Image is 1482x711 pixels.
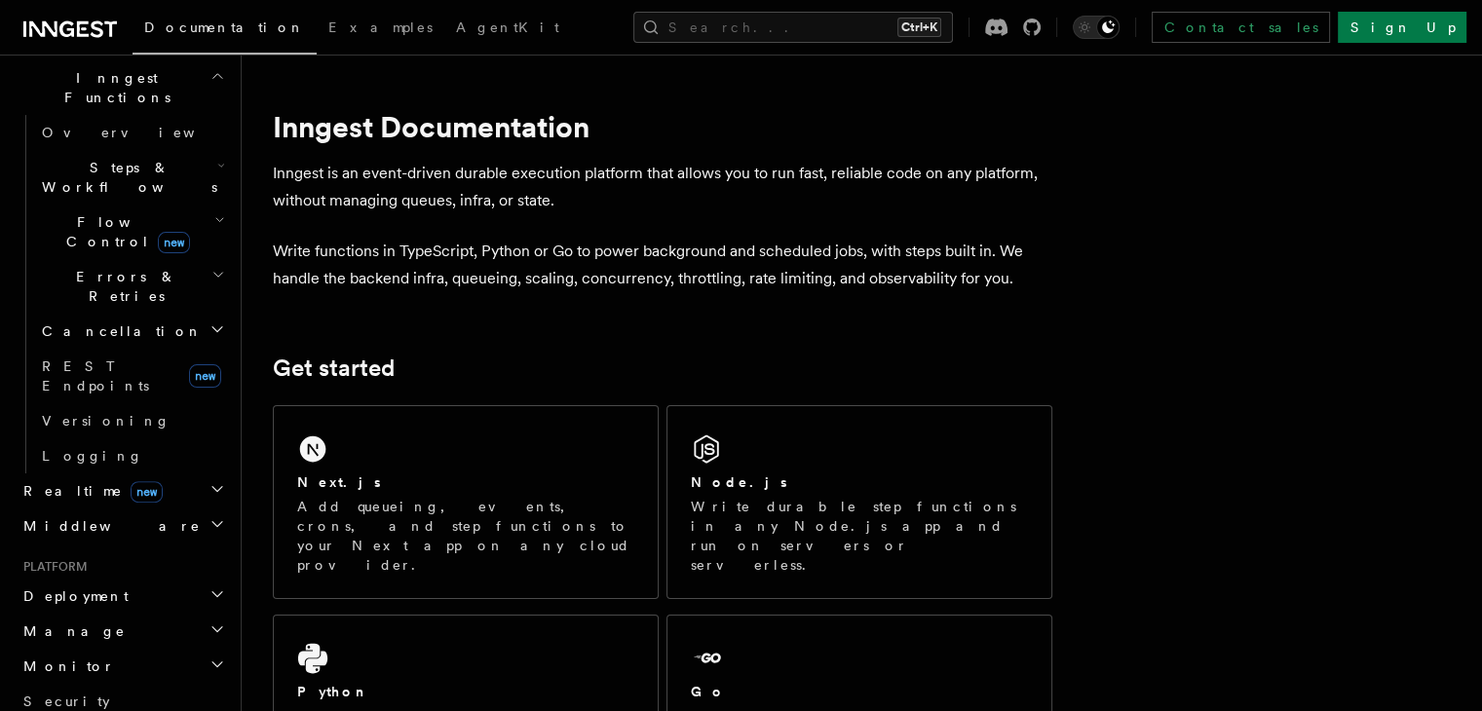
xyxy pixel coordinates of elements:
[297,472,381,492] h2: Next.js
[34,321,203,341] span: Cancellation
[16,60,229,115] button: Inngest Functions
[1152,12,1330,43] a: Contact sales
[16,656,115,676] span: Monitor
[34,267,211,306] span: Errors & Retries
[34,349,229,403] a: REST Endpointsnew
[16,508,229,543] button: Middleware
[273,405,659,599] a: Next.jsAdd queueing, events, crons, and step functions to your Next app on any cloud provider.
[16,516,201,536] span: Middleware
[42,125,243,140] span: Overview
[16,614,229,649] button: Manage
[23,693,110,709] span: Security
[273,238,1052,292] p: Write functions in TypeScript, Python or Go to power background and scheduled jobs, with steps bu...
[691,682,726,701] h2: Go
[16,559,88,575] span: Platform
[16,115,229,473] div: Inngest Functions
[34,158,217,197] span: Steps & Workflows
[297,682,369,701] h2: Python
[34,403,229,438] a: Versioning
[34,438,229,473] a: Logging
[158,232,190,253] span: new
[691,472,787,492] h2: Node.js
[133,6,317,55] a: Documentation
[131,481,163,503] span: new
[189,364,221,388] span: new
[144,19,305,35] span: Documentation
[273,160,1052,214] p: Inngest is an event-driven durable execution platform that allows you to run fast, reliable code ...
[297,497,634,575] p: Add queueing, events, crons, and step functions to your Next app on any cloud provider.
[42,448,143,464] span: Logging
[34,205,229,259] button: Flow Controlnew
[897,18,941,37] kbd: Ctrl+K
[317,6,444,53] a: Examples
[273,355,395,382] a: Get started
[42,413,171,429] span: Versioning
[691,497,1028,575] p: Write durable step functions in any Node.js app and run on servers or serverless.
[16,68,210,107] span: Inngest Functions
[34,314,229,349] button: Cancellation
[1073,16,1120,39] button: Toggle dark mode
[34,259,229,314] button: Errors & Retries
[456,19,559,35] span: AgentKit
[273,109,1052,144] h1: Inngest Documentation
[34,150,229,205] button: Steps & Workflows
[633,12,953,43] button: Search...Ctrl+K
[42,358,149,393] span: REST Endpoints
[1338,12,1466,43] a: Sign Up
[444,6,571,53] a: AgentKit
[34,115,229,150] a: Overview
[16,586,129,606] span: Deployment
[328,19,433,35] span: Examples
[16,473,229,508] button: Realtimenew
[16,649,229,684] button: Monitor
[16,481,163,501] span: Realtime
[16,621,126,641] span: Manage
[16,579,229,614] button: Deployment
[666,405,1052,599] a: Node.jsWrite durable step functions in any Node.js app and run on servers or serverless.
[34,212,214,251] span: Flow Control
